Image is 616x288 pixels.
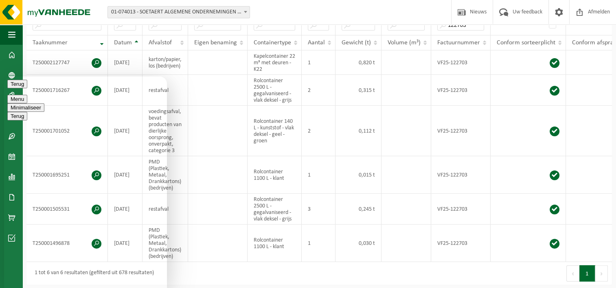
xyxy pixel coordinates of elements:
td: T250002127747 [26,50,108,75]
td: 2 [302,75,335,106]
span: Volume (m³) [388,39,421,46]
td: restafval [142,75,188,106]
span: Aantal [308,39,325,46]
td: 1 [302,156,335,194]
td: VF25-122703 [431,194,491,225]
span: 01-074013 - SOETAERT ALGEMENE ONDERNEMINGEN - OOSTENDE [107,6,250,18]
span: Factuurnummer [437,39,480,46]
td: Rolcontainer 2500 L - gegalvaniseerd - vlak deksel - grijs [248,75,302,106]
button: 1 [579,265,595,281]
td: 0,112 t [335,106,381,156]
td: VF25-122703 [431,156,491,194]
span: Taaknummer [33,39,68,46]
span: Gewicht (t) [342,39,371,46]
td: 0,015 t [335,156,381,194]
td: Rolcontainer 1100 L - klant [248,225,302,262]
td: Rolcontainer 140 L - kunststof - vlak deksel - geel - groen [248,106,302,156]
span: 01-074013 - SOETAERT ALGEMENE ONDERNEMINGEN - OOSTENDE [108,7,250,18]
button: Previous [566,265,579,281]
td: Kapelcontainer 22 m³ met deuren - K22 [248,50,302,75]
td: Rolcontainer 1100 L - klant [248,156,302,194]
td: VF25-122703 [431,106,491,156]
td: 0,030 t [335,225,381,262]
td: 0,315 t [335,75,381,106]
td: [DATE] [108,50,142,75]
td: VF25-122703 [431,75,491,106]
td: 1 [302,225,335,262]
td: [DATE] [108,75,142,106]
td: karton/papier, los (bedrijven) [142,50,188,75]
span: Conform sorteerplicht [497,39,555,46]
button: Next [595,265,608,281]
span: Eigen benaming [194,39,237,46]
td: T250001716267 [26,75,108,106]
iframe: chat widget [4,76,167,288]
td: 0,245 t [335,194,381,225]
td: 0,820 t [335,50,381,75]
td: 2 [302,106,335,156]
span: Containertype [254,39,291,46]
td: VF25-122703 [431,225,491,262]
td: 1 [302,50,335,75]
td: VF25-122703 [431,50,491,75]
span: Datum [114,39,132,46]
span: Afvalstof [149,39,172,46]
td: 3 [302,194,335,225]
td: Rolcontainer 2500 L - gegalvaniseerd - vlak deksel - grijs [248,194,302,225]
